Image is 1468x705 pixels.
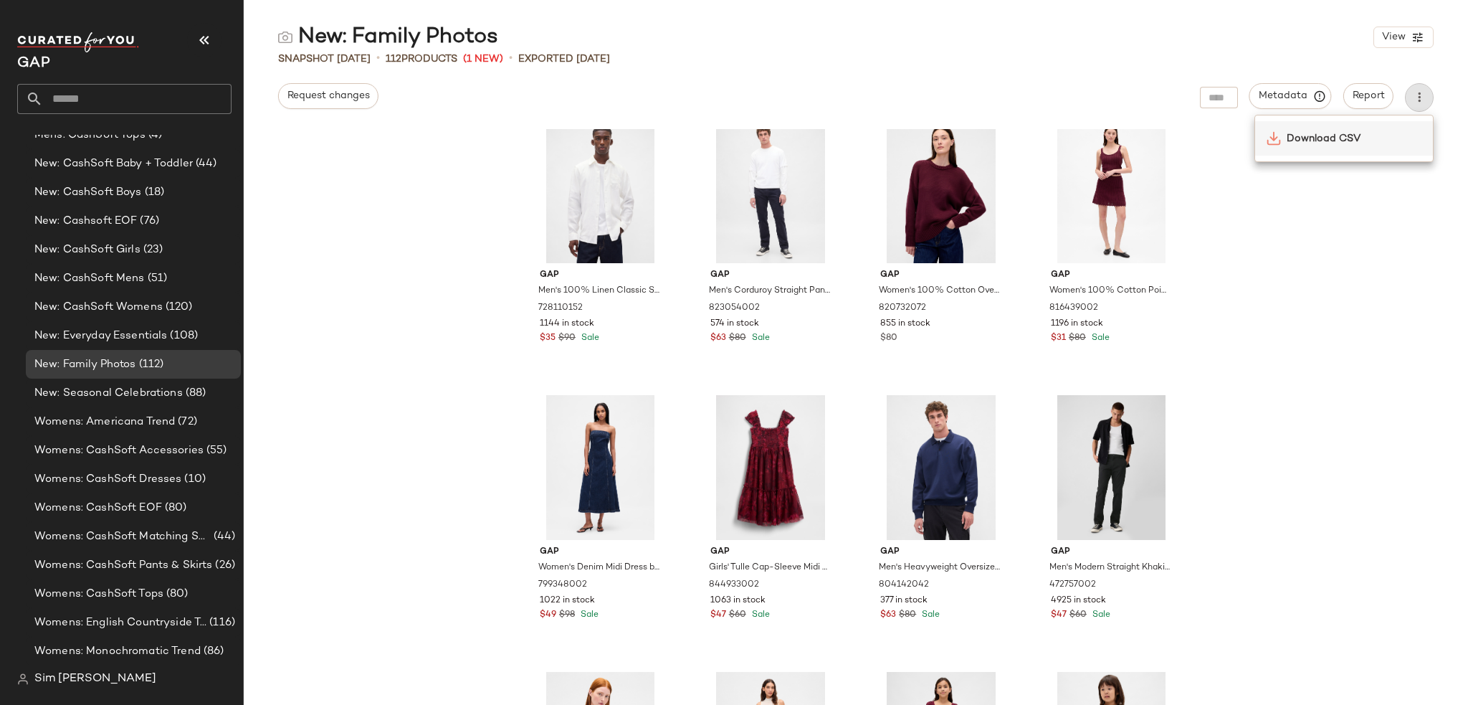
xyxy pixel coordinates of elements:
[163,299,193,316] span: (120)
[1069,332,1086,345] span: $80
[709,302,760,315] span: 823054002
[34,385,183,402] span: New: Seasonal Celebrations
[1051,318,1103,331] span: 1196 in stock
[167,328,198,344] span: (108)
[201,643,224,660] span: (86)
[538,579,587,592] span: 799348002
[1287,131,1421,146] span: Download CSV
[1049,562,1171,574] span: Men's Modern Straight Khakis by Gap True Black Size 32W
[1051,332,1066,345] span: $31
[879,562,1000,574] span: Men's Heavyweight Oversized Polo Shirt Sweatshirt by Gap New Navy Size S
[1069,609,1087,622] span: $60
[869,395,1013,540] img: cn60127776.jpg
[376,50,380,67] span: •
[749,610,770,620] span: Sale
[386,54,401,65] span: 112
[181,471,206,488] span: (10)
[1343,83,1393,109] button: Report
[880,546,1001,559] span: Gap
[880,609,896,622] span: $63
[163,586,189,602] span: (80)
[34,529,211,545] span: Womens: CashSoft Matching Sets
[880,318,930,331] span: 855 in stock
[540,609,556,622] span: $49
[278,52,371,67] span: Snapshot [DATE]
[1051,609,1067,622] span: $47
[578,610,599,620] span: Sale
[140,242,163,258] span: (23)
[1373,27,1434,48] button: View
[278,23,498,52] div: New: Family Photos
[34,356,136,373] span: New: Family Photos
[34,270,145,287] span: New: CashSoft Mens
[17,32,139,52] img: cfy_white_logo.C9jOOHJF.svg
[1049,302,1098,315] span: 816439002
[162,500,187,516] span: (80)
[509,50,513,67] span: •
[540,269,661,282] span: Gap
[1258,90,1323,103] span: Metadata
[287,90,370,102] span: Request changes
[540,546,661,559] span: Gap
[1049,579,1096,592] span: 472757002
[142,184,165,201] span: (18)
[558,332,576,345] span: $90
[578,333,599,343] span: Sale
[386,52,457,67] div: Products
[559,609,575,622] span: $98
[879,579,929,592] span: 804142042
[17,56,50,71] span: Current Company Name
[880,595,928,607] span: 377 in stock
[34,242,140,258] span: New: CashSoft Girls
[1089,333,1110,343] span: Sale
[136,356,164,373] span: (112)
[749,333,770,343] span: Sale
[540,595,595,607] span: 1022 in stock
[899,609,916,622] span: $80
[1051,595,1106,607] span: 4925 in stock
[34,213,137,230] span: New: Cashsoft EOF
[34,557,212,574] span: Womens: CashSoft Pants & Skirts
[710,269,831,282] span: Gap
[709,285,830,298] span: Men's Corduroy Straight Pants by Gap Cool Lake Blue Size 36W
[34,471,181,488] span: Womens: CashSoft Dresses
[729,609,746,622] span: $60
[34,414,175,430] span: Womens: Americana Trend
[540,332,556,345] span: $35
[710,318,759,331] span: 574 in stock
[193,156,217,172] span: (44)
[709,579,759,592] span: 844933002
[1249,83,1332,109] button: Metadata
[17,673,29,685] img: svg%3e
[699,395,843,540] img: cn60639190.jpg
[880,269,1001,282] span: Gap
[710,595,766,607] span: 1063 in stock
[538,302,583,315] span: 728110152
[146,127,162,143] span: (4)
[34,586,163,602] span: Womens: CashSoft Tops
[211,529,235,545] span: (44)
[709,562,830,574] span: Girls' Tulle Cap-Sleeve Midi Dress by Gap Pink Floral Size L (10)
[34,500,162,516] span: Womens: CashSoft EOF
[34,156,193,172] span: New: CashSoft Baby + Toddler
[1051,546,1172,559] span: Gap
[175,414,197,430] span: (72)
[137,213,159,230] span: (76)
[880,332,897,345] span: $80
[204,443,227,459] span: (55)
[463,52,503,67] span: (1 New)
[183,385,206,402] span: (88)
[540,318,594,331] span: 1144 in stock
[212,557,235,574] span: (26)
[34,671,156,688] span: Sim [PERSON_NAME]
[1051,269,1172,282] span: Gap
[145,270,168,287] span: (51)
[879,285,1000,298] span: Women's 100% Cotton Oversized Sweater by Gap Tuscan Red Size S
[919,610,940,620] span: Sale
[710,332,726,345] span: $63
[34,299,163,316] span: New: CashSoft Womens
[1352,90,1385,102] span: Report
[518,52,610,67] p: Exported [DATE]
[34,127,146,143] span: Mens: CashSoft Tops
[34,328,167,344] span: New: Everyday Essentials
